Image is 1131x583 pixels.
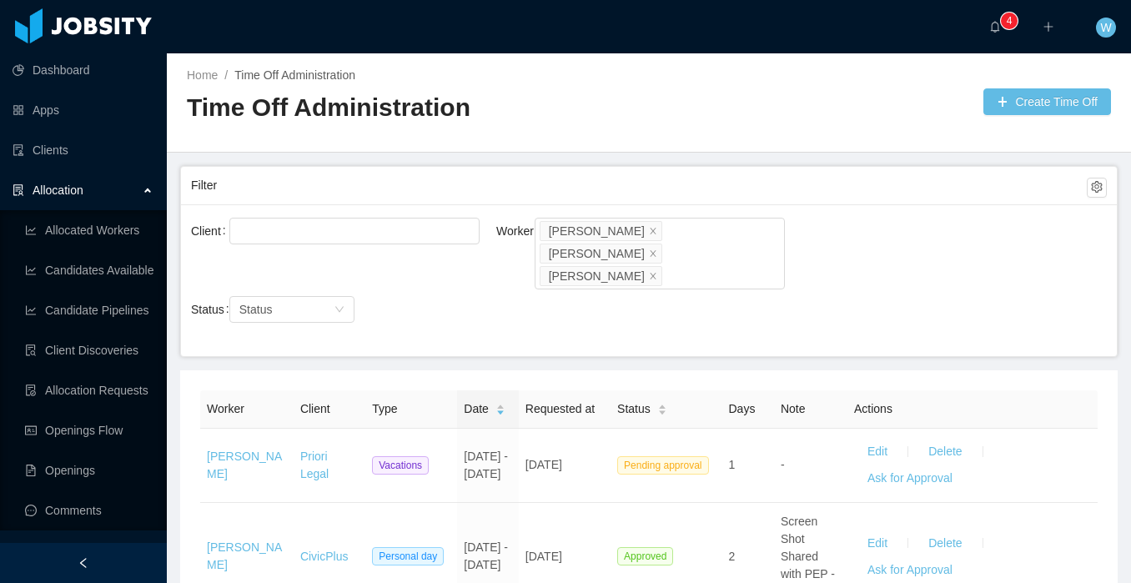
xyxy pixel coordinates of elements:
span: 1 [729,458,736,471]
sup: 4 [1001,13,1018,29]
a: Home [187,68,218,82]
span: Pending approval [617,456,708,475]
span: Personal day [372,547,444,565]
p: 4 [1007,13,1013,29]
div: Filter [191,170,1087,201]
li: Joeumar Souza [540,244,662,264]
span: Days [729,402,756,415]
span: Note [781,402,806,415]
input: Client [234,221,244,241]
span: 2 [729,550,736,563]
button: Ask for Approval [854,556,966,583]
span: Actions [854,402,892,415]
span: [DATE] [525,550,562,563]
a: icon: robot [13,534,153,567]
a: icon: file-searchClient Discoveries [25,334,153,367]
li: Luis Yepes [540,221,662,241]
a: icon: file-doneAllocation Requests [25,374,153,407]
span: Worker [207,402,244,415]
a: icon: file-textOpenings [25,454,153,487]
a: icon: line-chartAllocated Workers [25,214,153,247]
a: [PERSON_NAME] [207,540,282,571]
label: Status [191,303,236,316]
span: Type [372,402,397,415]
div: Sort [657,402,667,414]
a: Priori Legal [300,450,329,480]
span: [DATE] [525,458,562,471]
i: icon: close [649,226,657,236]
button: Delete [915,439,975,465]
span: / [224,68,228,82]
span: Requested at [525,402,595,415]
span: W [1100,18,1111,38]
div: [PERSON_NAME] [549,222,645,240]
button: Ask for Approval [854,465,966,492]
span: Status [239,303,273,316]
span: Status [617,400,651,418]
span: Vacations [372,456,429,475]
a: Time Off Administration [234,68,355,82]
i: icon: close [649,249,657,259]
button: Edit [854,439,901,465]
span: Allocation [33,183,83,197]
span: [DATE] - [DATE] [464,540,508,571]
a: [PERSON_NAME] [207,450,282,480]
button: icon: setting [1087,178,1107,198]
i: icon: solution [13,184,24,196]
i: icon: down [334,304,344,316]
i: icon: caret-down [657,409,666,414]
span: Approved [617,547,673,565]
li: Alexander Quiceno [540,266,662,286]
label: Worker [496,224,545,238]
button: Edit [854,530,901,556]
h2: Time Off Administration [187,91,649,125]
span: [DATE] - [DATE] [464,450,508,480]
a: icon: line-chartCandidates Available [25,254,153,287]
a: icon: auditClients [13,133,153,167]
span: Date [464,400,489,418]
i: icon: bell [989,21,1001,33]
button: icon: plusCreate Time Off [983,88,1111,115]
span: - [781,458,785,471]
a: icon: pie-chartDashboard [13,53,153,87]
a: icon: messageComments [25,494,153,527]
button: Delete [915,530,975,556]
span: Client [300,402,330,415]
i: icon: caret-down [495,409,505,414]
div: Sort [495,402,505,414]
a: icon: appstoreApps [13,93,153,127]
a: CivicPlus [300,550,349,563]
a: icon: line-chartCandidate Pipelines [25,294,153,327]
label: Client [191,224,233,238]
div: [PERSON_NAME] [549,244,645,263]
i: icon: close [649,271,657,281]
a: icon: idcardOpenings Flow [25,414,153,447]
i: icon: plus [1043,21,1054,33]
div: [PERSON_NAME] [549,267,645,285]
input: Worker [666,266,675,286]
i: icon: caret-up [495,402,505,407]
i: icon: caret-up [657,402,666,407]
